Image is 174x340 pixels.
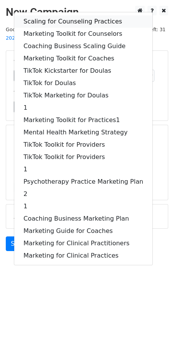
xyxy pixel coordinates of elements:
[14,15,152,28] a: Scaling for Counseling Practices
[14,65,152,77] a: TikTok Kickstarter for Doulas
[14,250,152,262] a: Marketing for Clinical Practices
[6,6,168,19] h2: New Campaign
[14,139,152,151] a: TikTok Toolkit for Providers
[14,40,152,52] a: Coaching Business Scaling Guide
[14,225,152,237] a: Marketing Guide for Coaches
[14,102,152,114] a: 1
[14,176,152,188] a: Psychotherapy Practice Marketing Plan
[14,237,152,250] a: Marketing for Clinical Practitioners
[14,200,152,213] a: 1
[14,28,152,40] a: Marketing Toolkit for Counselors
[14,52,152,65] a: Marketing Toolkit for Coaches
[14,126,152,139] a: Mental Health Marketing Strategy
[14,89,152,102] a: TikTok Marketing for Doulas
[14,114,152,126] a: Marketing Toolkit for Practices1
[6,27,109,41] small: Google Sheet:
[6,236,31,251] a: Send
[14,163,152,176] a: 1
[14,77,152,89] a: TikTok for Doulas
[14,151,152,163] a: TikTok Toolkit for Providers
[14,188,152,200] a: 2
[14,213,152,225] a: Coaching Business Marketing Plan
[136,303,174,340] iframe: Chat Widget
